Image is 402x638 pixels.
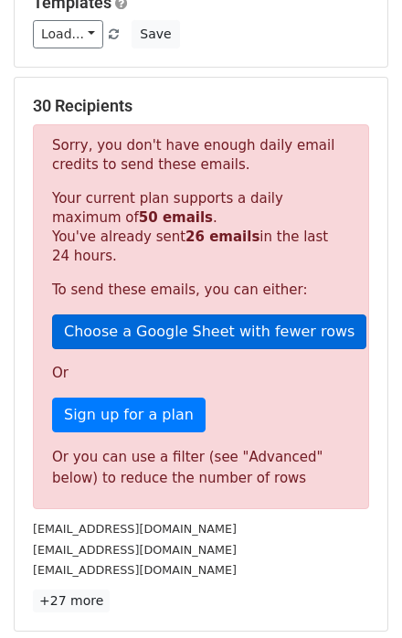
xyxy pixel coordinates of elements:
small: [EMAIL_ADDRESS][DOMAIN_NAME] [33,522,237,536]
a: Sign up for a plan [52,398,206,432]
p: Or [52,364,350,383]
strong: 26 emails [185,229,259,245]
h5: 30 Recipients [33,96,369,116]
a: Choose a Google Sheet with fewer rows [52,314,366,349]
iframe: Chat Widget [311,550,402,638]
small: [EMAIL_ADDRESS][DOMAIN_NAME] [33,563,237,577]
small: [EMAIL_ADDRESS][DOMAIN_NAME] [33,543,237,557]
p: Your current plan supports a daily maximum of . You've already sent in the last 24 hours. [52,189,350,266]
p: To send these emails, you can either: [52,281,350,300]
strong: 50 emails [139,209,213,226]
button: Save [132,20,179,48]
p: Sorry, you don't have enough daily email credits to send these emails. [52,136,350,175]
a: Load... [33,20,103,48]
div: Or you can use a filter (see "Advanced" below) to reduce the number of rows [52,447,350,488]
a: +27 more [33,590,110,612]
